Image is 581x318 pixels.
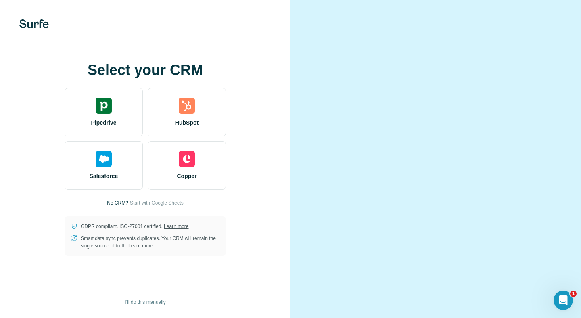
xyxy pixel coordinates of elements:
[177,172,197,180] span: Copper
[19,19,49,28] img: Surfe's logo
[130,199,184,207] button: Start with Google Sheets
[96,151,112,167] img: salesforce's logo
[179,151,195,167] img: copper's logo
[81,223,188,230] p: GDPR compliant. ISO-27001 certified.
[570,291,577,297] span: 1
[179,98,195,114] img: hubspot's logo
[91,119,116,127] span: Pipedrive
[107,199,128,207] p: No CRM?
[125,299,165,306] span: I’ll do this manually
[554,291,573,310] iframe: Intercom live chat
[81,235,219,249] p: Smart data sync prevents duplicates. Your CRM will remain the single source of truth.
[128,243,153,249] a: Learn more
[65,62,226,78] h1: Select your CRM
[175,119,199,127] span: HubSpot
[164,224,188,229] a: Learn more
[119,296,171,308] button: I’ll do this manually
[96,98,112,114] img: pipedrive's logo
[90,172,118,180] span: Salesforce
